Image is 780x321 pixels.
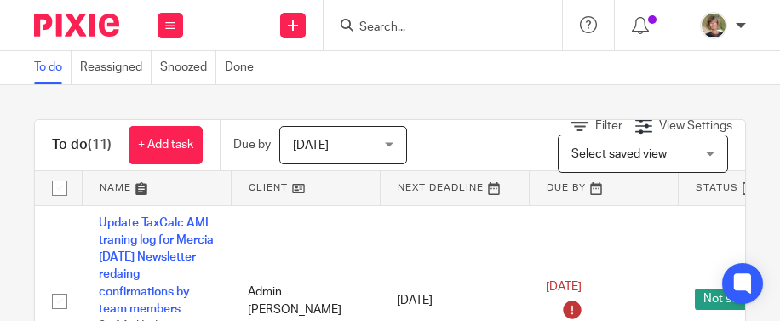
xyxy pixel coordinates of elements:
[99,217,214,316] a: Update TaxCalc AML traning log for Mercia [DATE] Newsletter redaing confirmations by team members
[293,140,329,152] span: [DATE]
[88,138,112,152] span: (11)
[34,51,72,84] a: To do
[160,51,216,84] a: Snoozed
[546,282,582,294] span: [DATE]
[659,120,732,132] span: View Settings
[571,148,667,160] span: Select saved view
[52,136,112,154] h1: To do
[80,51,152,84] a: Reassigned
[233,136,271,153] p: Due by
[129,126,203,164] a: + Add task
[225,51,262,84] a: Done
[700,12,727,39] img: High%20Res%20Andrew%20Price%20Accountants_Poppy%20Jakes%20photography-1142.jpg
[34,14,119,37] img: Pixie
[595,120,622,132] span: Filter
[358,20,511,36] input: Search
[695,289,772,310] span: Not started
